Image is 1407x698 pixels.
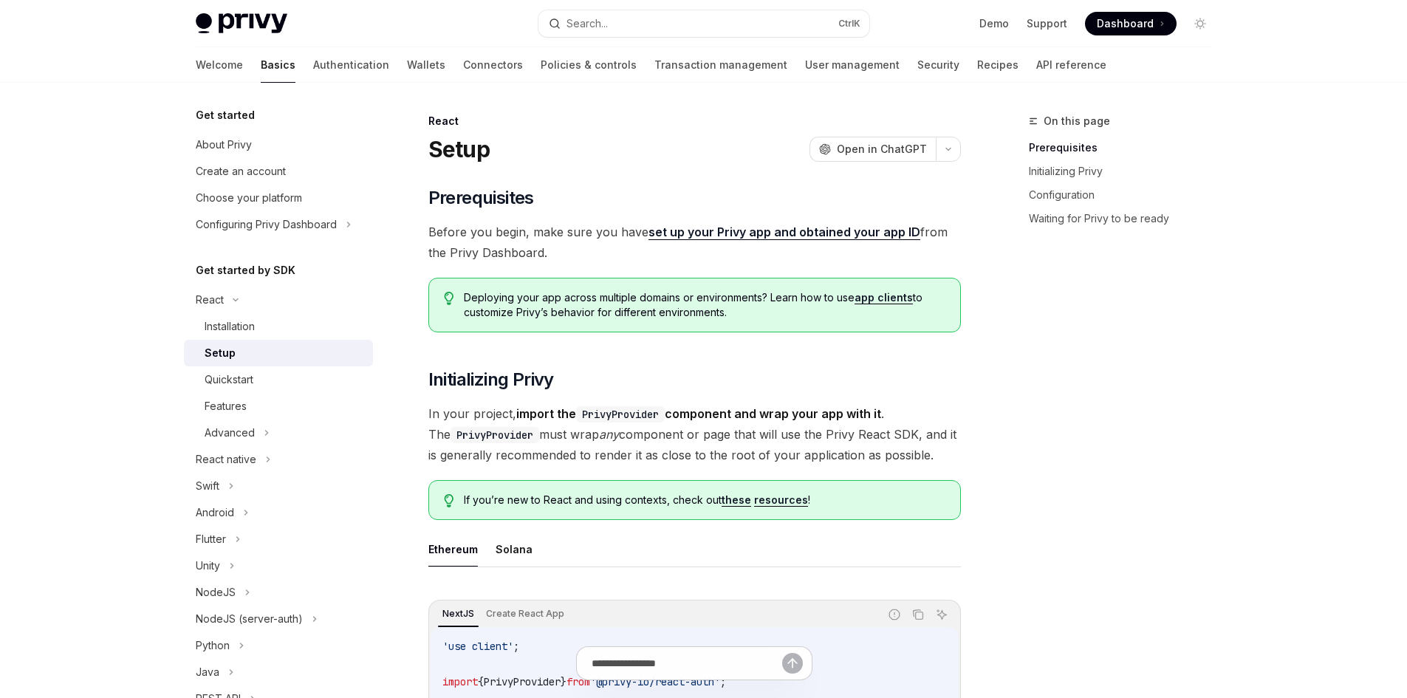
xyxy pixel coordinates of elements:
div: Advanced [205,424,255,442]
button: Toggle dark mode [1188,12,1212,35]
button: Copy the contents from the code block [908,605,928,624]
a: app clients [855,291,913,304]
span: If you’re new to React and using contexts, check out ! [464,493,945,507]
span: Open in ChatGPT [837,142,927,157]
div: Installation [205,318,255,335]
a: Transaction management [654,47,787,83]
span: In your project, . The must wrap component or page that will use the Privy React SDK, and it is g... [428,403,961,465]
code: PrivyProvider [451,427,539,443]
div: Create React App [482,605,569,623]
a: API reference [1036,47,1106,83]
span: Initializing Privy [428,368,554,391]
strong: import the component and wrap your app with it [516,406,881,421]
a: Features [184,393,373,420]
h5: Get started by SDK [196,261,295,279]
span: Dashboard [1097,16,1154,31]
a: resources [754,493,808,507]
a: Initializing Privy [1029,160,1224,183]
a: Wallets [407,47,445,83]
div: Search... [566,15,608,32]
a: Recipes [977,47,1019,83]
div: Choose your platform [196,189,302,207]
a: Configuration [1029,183,1224,207]
span: ; [513,640,519,653]
div: Create an account [196,162,286,180]
em: any [599,427,619,442]
span: Prerequisites [428,186,534,210]
button: Ask AI [932,605,951,624]
svg: Tip [444,292,454,305]
a: these [722,493,751,507]
h5: Get started [196,106,255,124]
div: Python [196,637,230,654]
a: Connectors [463,47,523,83]
div: NodeJS [196,584,236,601]
a: Security [917,47,959,83]
a: Support [1027,16,1067,31]
div: React [196,291,224,309]
h1: Setup [428,136,490,162]
div: Configuring Privy Dashboard [196,216,337,233]
span: Before you begin, make sure you have from the Privy Dashboard. [428,222,961,263]
div: React [428,114,961,129]
div: React native [196,451,256,468]
span: Deploying your app across multiple domains or environments? Learn how to use to customize Privy’s... [464,290,945,320]
div: Android [196,504,234,521]
div: Quickstart [205,371,253,389]
button: Ethereum [428,532,478,567]
a: Welcome [196,47,243,83]
a: Basics [261,47,295,83]
div: Flutter [196,530,226,548]
a: Installation [184,313,373,340]
code: PrivyProvider [576,406,665,422]
a: set up your Privy app and obtained your app ID [648,225,920,240]
a: Authentication [313,47,389,83]
div: Java [196,663,219,681]
div: About Privy [196,136,252,154]
span: 'use client' [442,640,513,653]
a: Prerequisites [1029,136,1224,160]
a: User management [805,47,900,83]
a: Policies & controls [541,47,637,83]
div: Unity [196,557,220,575]
svg: Tip [444,494,454,507]
a: Quickstart [184,366,373,393]
span: On this page [1044,112,1110,130]
a: Choose your platform [184,185,373,211]
button: Search...CtrlK [538,10,869,37]
button: Send message [782,653,803,674]
div: Setup [205,344,236,362]
a: Setup [184,340,373,366]
a: Dashboard [1085,12,1177,35]
button: Solana [496,532,533,567]
a: Create an account [184,158,373,185]
span: Ctrl K [838,18,860,30]
a: Waiting for Privy to be ready [1029,207,1224,230]
button: Open in ChatGPT [809,137,936,162]
div: Features [205,397,247,415]
div: NodeJS (server-auth) [196,610,303,628]
button: Report incorrect code [885,605,904,624]
a: Demo [979,16,1009,31]
div: Swift [196,477,219,495]
a: About Privy [184,131,373,158]
div: NextJS [438,605,479,623]
img: light logo [196,13,287,34]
